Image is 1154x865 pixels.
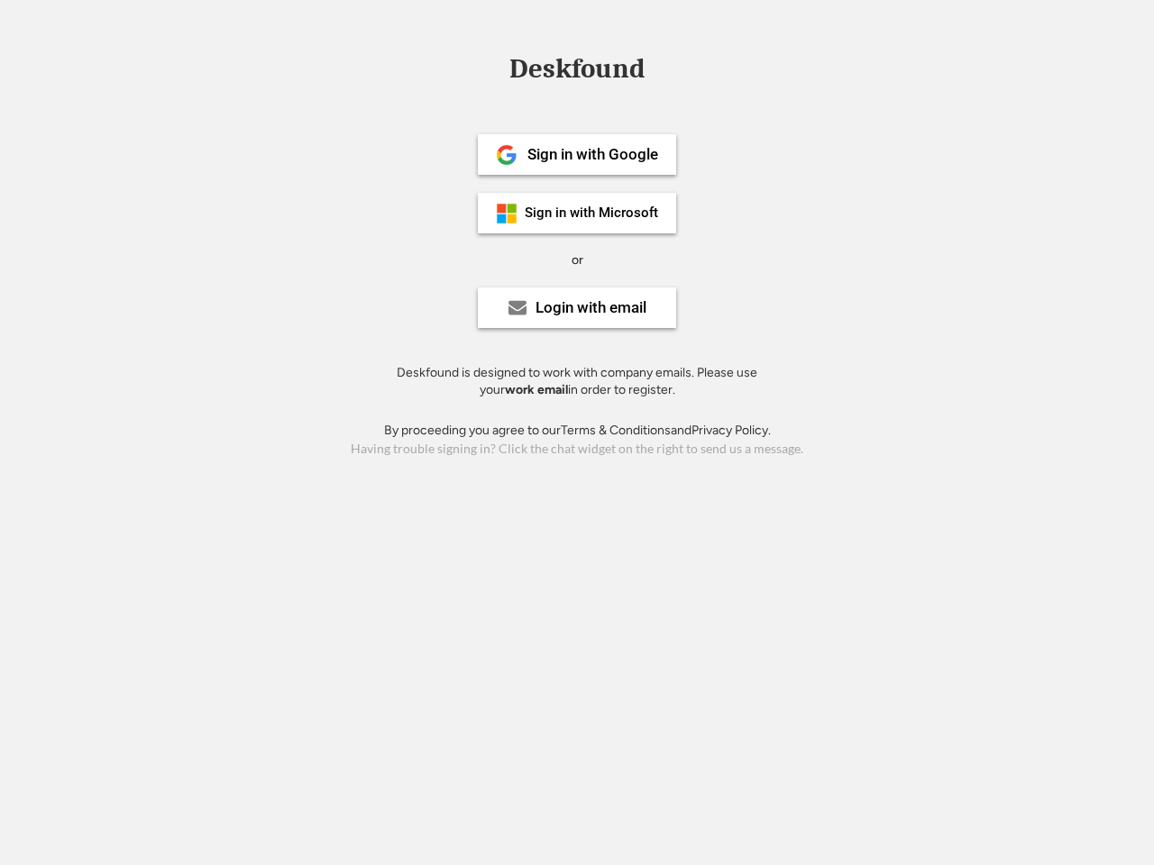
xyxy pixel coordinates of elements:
div: Login with email [536,300,646,315]
img: 1024px-Google__G__Logo.svg.png [496,144,517,166]
div: Deskfound [500,55,654,83]
div: By proceeding you agree to our and [384,422,771,440]
div: Deskfound is designed to work with company emails. Please use your in order to register. [374,364,780,399]
div: Sign in with Microsoft [525,206,658,220]
strong: work email [505,382,568,397]
a: Privacy Policy. [691,423,771,438]
a: Terms & Conditions [561,423,671,438]
div: Sign in with Google [527,147,658,162]
img: ms-symbollockup_mssymbol_19.png [496,203,517,224]
div: or [572,251,583,269]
